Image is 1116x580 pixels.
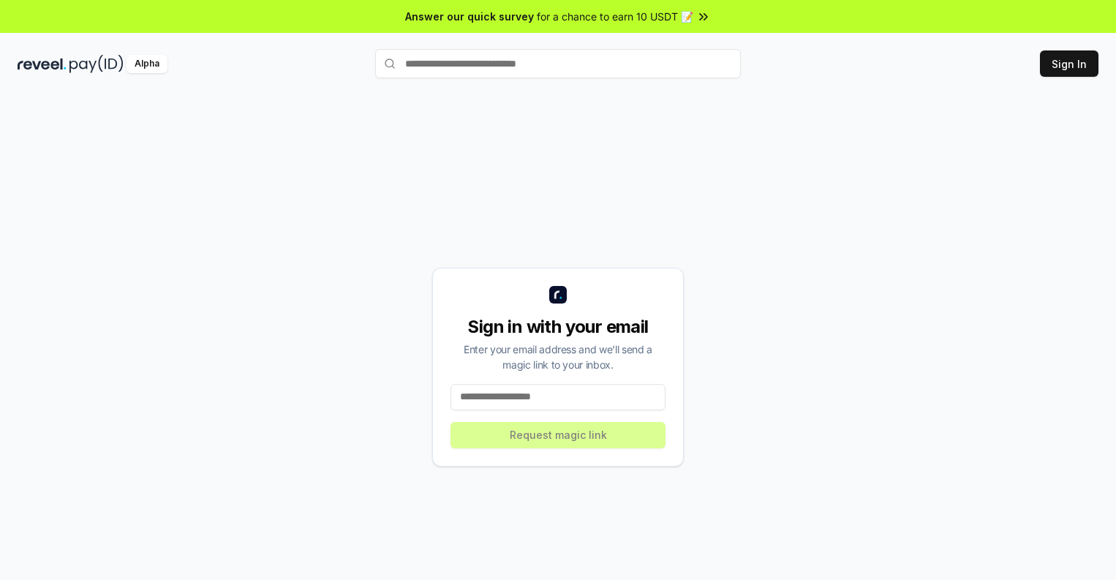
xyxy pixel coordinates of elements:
[450,342,666,372] div: Enter your email address and we’ll send a magic link to your inbox.
[537,9,693,24] span: for a chance to earn 10 USDT 📝
[405,9,534,24] span: Answer our quick survey
[450,315,666,339] div: Sign in with your email
[127,55,167,73] div: Alpha
[1040,50,1098,77] button: Sign In
[18,55,67,73] img: reveel_dark
[549,286,567,304] img: logo_small
[69,55,124,73] img: pay_id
